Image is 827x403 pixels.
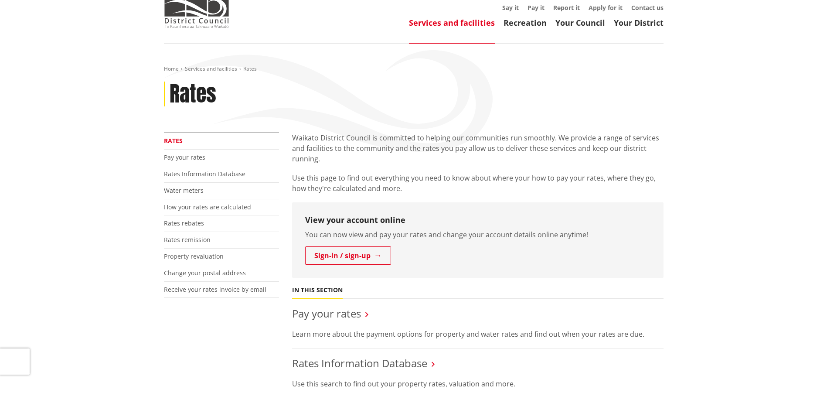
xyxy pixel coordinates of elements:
[292,329,664,339] p: Learn more about the payment options for property and water rates and find out when your rates ar...
[243,65,257,72] span: Rates
[292,173,664,194] p: Use this page to find out everything you need to know about where your how to pay your rates, whe...
[164,153,205,161] a: Pay your rates
[614,17,664,28] a: Your District
[292,379,664,389] p: Use this search to find out your property rates, valuation and more.
[589,3,623,12] a: Apply for it
[502,3,519,12] a: Say it
[631,3,664,12] a: Contact us
[553,3,580,12] a: Report it
[787,366,818,398] iframe: Messenger Launcher
[164,219,204,227] a: Rates rebates
[555,17,605,28] a: Your Council
[305,246,391,265] a: Sign-in / sign-up
[164,269,246,277] a: Change your postal address
[185,65,237,72] a: Services and facilities
[164,186,204,195] a: Water meters
[164,285,266,294] a: Receive your rates invoice by email
[170,82,216,107] h1: Rates
[292,287,343,294] h5: In this section
[164,65,179,72] a: Home
[164,170,245,178] a: Rates Information Database
[528,3,545,12] a: Pay it
[164,203,251,211] a: How your rates are calculated
[164,65,664,73] nav: breadcrumb
[164,236,211,244] a: Rates remission
[292,133,664,164] p: Waikato District Council is committed to helping our communities run smoothly. We provide a range...
[292,356,427,370] a: Rates Information Database
[409,17,495,28] a: Services and facilities
[292,306,361,321] a: Pay your rates
[305,215,650,225] h3: View your account online
[164,252,224,260] a: Property revaluation
[164,137,183,145] a: Rates
[504,17,547,28] a: Recreation
[305,229,650,240] p: You can now view and pay your rates and change your account details online anytime!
